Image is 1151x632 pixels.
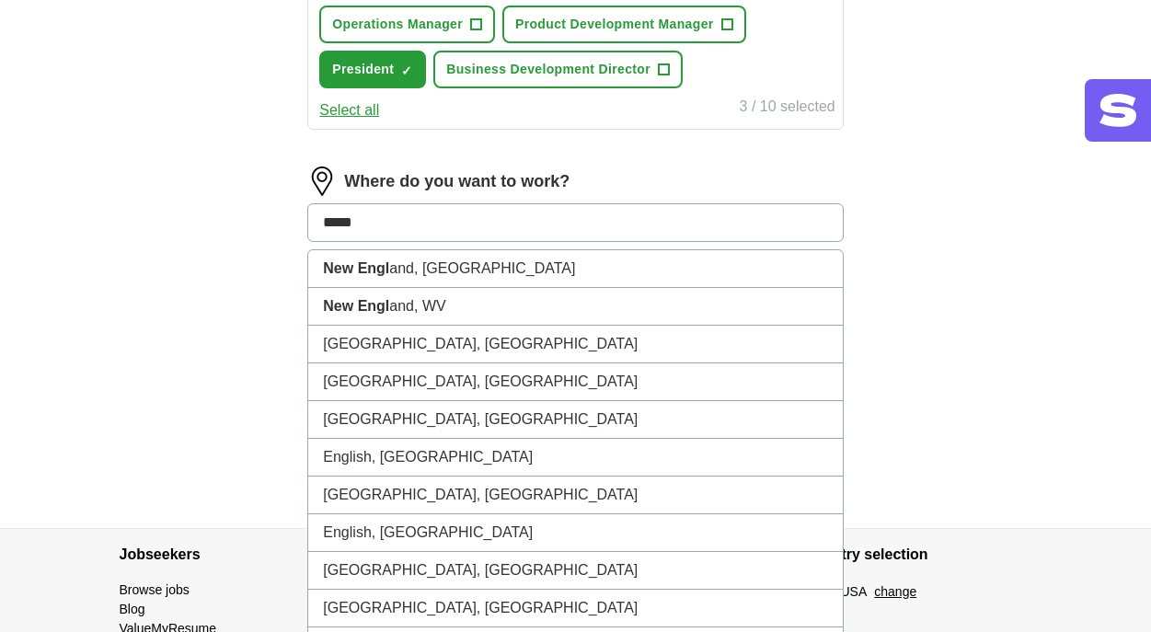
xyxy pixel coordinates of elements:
[323,298,389,314] strong: New Engl
[319,51,426,88] button: President✓
[319,99,379,121] button: Select all
[323,260,389,276] strong: New Engl
[308,326,842,363] li: [GEOGRAPHIC_DATA], [GEOGRAPHIC_DATA]
[332,60,394,79] span: President
[308,514,842,552] li: English, [GEOGRAPHIC_DATA]
[120,602,145,616] a: Blog
[332,15,463,34] span: Operations Manager
[502,6,746,43] button: Product Development Manager
[307,167,337,196] img: location.png
[308,363,842,401] li: [GEOGRAPHIC_DATA], [GEOGRAPHIC_DATA]
[740,96,835,121] div: 3 / 10 selected
[433,51,683,88] button: Business Development Director
[308,401,842,439] li: [GEOGRAPHIC_DATA], [GEOGRAPHIC_DATA]
[308,552,842,590] li: [GEOGRAPHIC_DATA], [GEOGRAPHIC_DATA]
[401,63,412,78] span: ✓
[446,60,650,79] span: Business Development Director
[344,169,570,194] label: Where do you want to work?
[308,477,842,514] li: [GEOGRAPHIC_DATA], [GEOGRAPHIC_DATA]
[120,582,190,597] a: Browse jobs
[841,582,868,602] span: USA
[319,6,495,43] button: Operations Manager
[804,529,1032,580] h4: Country selection
[515,15,714,34] span: Product Development Manager
[308,439,842,477] li: English, [GEOGRAPHIC_DATA]
[308,250,842,288] li: and, [GEOGRAPHIC_DATA]
[308,590,842,627] li: [GEOGRAPHIC_DATA], [GEOGRAPHIC_DATA]
[308,288,842,326] li: and, WV
[874,582,916,602] button: change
